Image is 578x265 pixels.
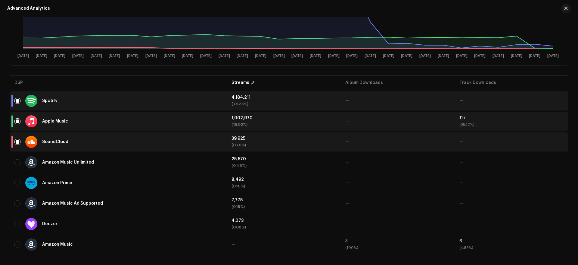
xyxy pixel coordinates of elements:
text: [DATE] [401,54,412,58]
div: (0.16%) [232,184,336,188]
div: (0.15%) [232,205,336,209]
div: — [345,119,449,123]
div: — [345,181,449,185]
div: (100%) [345,246,449,250]
div: 6 [459,239,564,243]
div: (4.88%) [459,246,564,250]
text: [DATE] [328,54,340,58]
text: [DATE] [291,54,303,58]
div: (95.12%) [459,123,564,127]
text: [DATE] [109,54,120,58]
text: [DATE] [419,54,431,58]
div: — [459,201,564,206]
div: — [345,160,449,164]
div: — [345,201,449,206]
text: [DATE] [273,54,285,58]
div: 4,073 [232,219,336,223]
div: — [232,242,336,247]
text: [DATE] [346,54,358,58]
text: [DATE] [493,54,504,58]
text: [DATE] [310,54,321,58]
div: — [459,99,564,103]
text: [DATE] [456,54,468,58]
text: [DATE] [182,54,193,58]
text: [DATE] [438,54,449,58]
text: [DATE] [219,54,230,58]
div: — [345,222,449,226]
div: 1,002,970 [232,116,336,120]
text: [DATE] [200,54,212,58]
text: [DATE] [547,54,559,58]
text: [DATE] [164,54,175,58]
div: — [345,140,449,144]
text: [DATE] [529,54,540,58]
div: (0.48%) [232,164,336,168]
div: — [459,181,564,185]
div: 8,492 [232,177,336,182]
text: [DATE] [255,54,266,58]
div: (0.76%) [232,143,336,147]
div: 7,775 [232,198,336,202]
text: [DATE] [365,54,376,58]
div: 3 [345,239,449,243]
div: — [459,140,564,144]
div: (79.35%) [232,102,336,106]
text: [DATE] [91,54,102,58]
div: 25,570 [232,157,336,161]
text: [DATE] [145,54,157,58]
text: [DATE] [237,54,248,58]
div: — [459,222,564,226]
div: — [459,160,564,164]
text: [DATE] [383,54,394,58]
div: (19.02%) [232,123,336,127]
div: 39,925 [232,136,336,141]
text: [DATE] [474,54,486,58]
text: [DATE] [127,54,138,58]
div: 117 [459,116,564,120]
text: [DATE] [511,54,522,58]
div: 4,184,211 [232,95,336,100]
div: — [345,99,449,103]
div: (0.08%) [232,225,336,229]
